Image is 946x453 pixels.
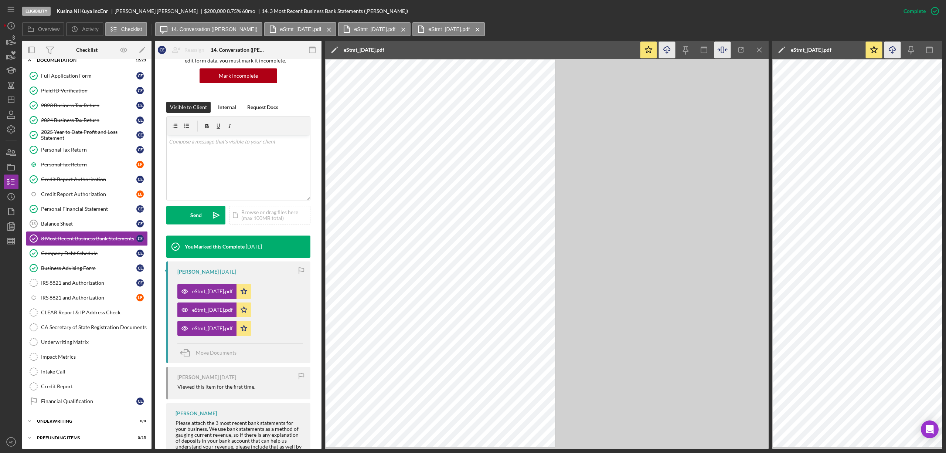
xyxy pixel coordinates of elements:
[41,162,136,168] div: Personal Tax Return
[136,161,144,168] div: L E
[82,26,98,32] label: Activity
[264,22,337,36] button: eStmt_[DATE].pdf
[133,419,146,423] div: 0 / 8
[896,4,942,18] button: Complete
[26,261,148,275] a: Business Advising FormCE
[192,288,233,294] div: eStmt_[DATE].pdf
[220,269,236,275] time: 2025-09-16 21:33
[41,324,147,330] div: CA Secretary of State Registration Documents
[136,87,144,94] div: C E
[166,206,225,224] button: Send
[136,398,144,405] div: C E
[133,58,146,62] div: 12 / 23
[158,46,166,54] div: C E
[26,290,148,305] a: IRS 8821 and AuthorizationLE
[22,22,64,36] button: Overview
[247,102,278,113] div: Request Docs
[921,420,939,438] div: Open Intercom Messenger
[136,279,144,287] div: C E
[41,221,136,227] div: Balance Sheet
[246,244,262,250] time: 2025-09-18 19:34
[26,98,148,113] a: 2023 Business Tax ReturnCE
[66,22,103,36] button: Activity
[26,305,148,320] a: CLEAR Report & IP Address Check
[41,280,136,286] div: IRS 8821 and Authorization
[190,206,202,224] div: Send
[136,264,144,272] div: C E
[41,147,136,153] div: Personal Tax Return
[192,307,233,313] div: eStmt_[DATE].pdf
[227,8,241,14] div: 8.75 %
[133,436,146,440] div: 0 / 15
[136,250,144,257] div: C E
[280,26,321,32] label: eStmt_[DATE].pdf
[26,246,148,261] a: Company Debt ScheduleCE
[115,8,204,14] div: [PERSON_NAME] [PERSON_NAME]
[904,4,926,18] div: Complete
[791,47,831,53] div: eStmt_[DATE].pdf
[177,384,255,390] div: Viewed this item for the first time.
[177,302,251,317] button: eStmt_[DATE].pdf
[204,8,226,14] span: $200,000
[41,369,147,375] div: Intake Call
[136,190,144,198] div: L E
[26,275,148,290] a: IRS 8821 and AuthorizationCE
[214,102,240,113] button: Internal
[22,7,51,16] div: Eligibility
[41,88,136,94] div: Plaid ID Verification
[170,102,207,113] div: Visible to Client
[26,83,148,98] a: Plaid ID VerificationCE
[121,26,142,32] label: Checklist
[177,374,219,380] div: [PERSON_NAME]
[26,394,148,409] a: Financial QualificationCE
[154,43,212,57] button: CEReassign
[211,47,266,53] div: 14. Conversation ([PERSON_NAME])
[37,419,127,423] div: Underwriting
[26,216,148,231] a: 13Balance SheetCE
[41,129,136,141] div: 2025 Year to Date Profit and Loss Statement
[26,379,148,394] a: Credit Report
[192,325,233,331] div: eStmt_[DATE].pdf
[26,320,148,335] a: CA Secretary of State Registration Documents
[136,131,144,139] div: C E
[26,68,148,83] a: Full Application FormCE
[338,22,411,36] button: eStmt_[DATE].pdf
[76,47,98,53] div: Checklist
[41,73,136,79] div: Full Application Form
[57,8,108,14] b: Kusina Ni Kuya IncEnr
[166,102,211,113] button: Visible to Client
[171,26,258,32] label: 14. Conversation ([PERSON_NAME])
[38,26,59,32] label: Overview
[177,269,219,275] div: [PERSON_NAME]
[26,113,148,128] a: 2024 Business Tax ReturnCE
[4,435,18,449] button: AE
[184,43,204,57] div: Reassign
[354,26,395,32] label: eStmt_[DATE].pdf
[26,202,148,216] a: Personal Financial StatementCE
[26,128,148,142] a: 2025 Year to Date Profit and Loss StatementCE
[26,187,148,202] a: Credit Report AuthorizationLE
[41,339,147,345] div: Underwriting Matrix
[26,349,148,364] a: Impact Metrics
[177,321,251,336] button: eStmt_[DATE].pdf
[244,102,282,113] button: Request Docs
[26,157,148,172] a: Personal Tax ReturnLE
[136,72,144,80] div: C E
[176,410,217,416] div: [PERSON_NAME]
[26,364,148,379] a: Intake Call
[41,398,136,404] div: Financial Qualification
[41,265,136,271] div: Business Advising Form
[196,349,236,356] span: Move Documents
[37,436,127,440] div: Prefunding Items
[41,206,136,212] div: Personal Financial Statement
[31,222,35,226] tspan: 13
[136,235,144,242] div: C E
[177,284,251,299] button: eStmt_[DATE].pdf
[136,220,144,227] div: C E
[136,176,144,183] div: C E
[41,383,147,389] div: Credit Report
[9,440,14,444] text: AE
[41,310,147,315] div: CLEAR Report & IP Address Check
[177,344,244,362] button: Move Documents
[412,22,485,36] button: eStmt_[DATE].pdf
